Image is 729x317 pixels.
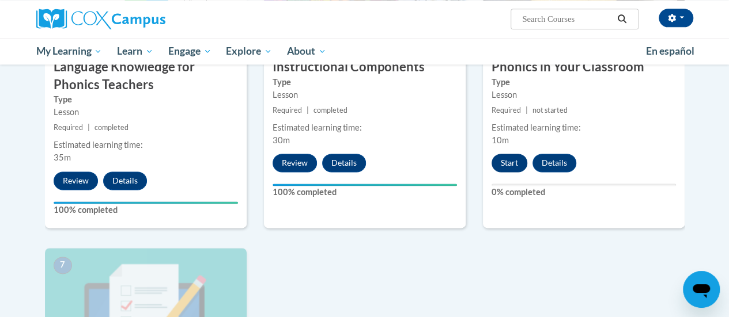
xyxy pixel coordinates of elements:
div: Estimated learning time: [273,121,457,134]
div: Lesson [273,89,457,101]
span: | [307,106,309,114]
label: Type [492,76,676,89]
span: 10m [492,135,509,145]
h3: Instructional Components [264,58,466,76]
a: En español [639,39,702,63]
button: Search [613,12,630,26]
div: Estimated learning time: [54,139,238,151]
span: En español [646,45,694,57]
label: 100% completed [54,204,238,216]
a: About [279,38,334,64]
span: 30m [273,135,290,145]
h3: Phonics in Your Classroom [483,58,685,76]
div: Your progress [54,201,238,204]
button: Account Settings [659,9,693,27]
a: Explore [218,38,279,64]
span: About [287,44,326,58]
span: Required [54,123,83,132]
button: Review [54,171,98,190]
span: My Learning [36,44,102,58]
span: 35m [54,152,71,162]
a: My Learning [29,38,110,64]
div: Lesson [54,106,238,119]
span: not started [532,106,568,114]
button: Start [492,154,527,172]
span: | [526,106,528,114]
span: 7 [54,257,72,274]
span: Explore [226,44,272,58]
span: | [88,123,90,132]
div: Estimated learning time: [492,121,676,134]
div: Your progress [273,184,457,186]
button: Review [273,154,317,172]
span: completed [313,106,347,114]
span: completed [95,123,129,132]
span: Learn [117,44,153,58]
label: 0% completed [492,186,676,198]
img: Cox Campus [36,9,165,29]
label: 100% completed [273,186,457,198]
div: Main menu [28,38,702,64]
iframe: Button to launch messaging window [683,271,720,308]
div: Lesson [492,89,676,101]
a: Cox Campus [36,9,244,29]
button: Details [103,171,147,190]
span: Engage [168,44,211,58]
a: Learn [109,38,161,64]
span: Required [273,106,302,114]
label: Type [54,93,238,106]
button: Details [532,154,576,172]
a: Engage [161,38,219,64]
span: Required [492,106,521,114]
label: Type [273,76,457,89]
button: Details [322,154,366,172]
h3: Language Knowledge for Phonics Teachers [45,58,247,94]
input: Search Courses [521,12,613,26]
